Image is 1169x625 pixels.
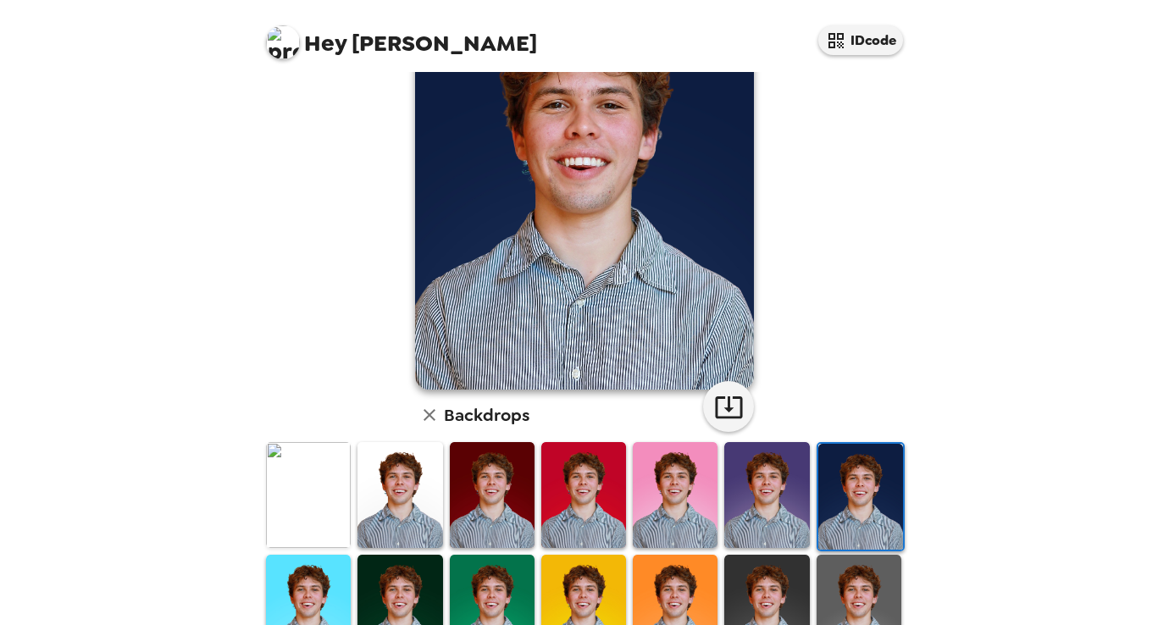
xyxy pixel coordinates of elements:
h6: Backdrops [444,401,529,429]
img: profile pic [266,25,300,59]
button: IDcode [818,25,903,55]
img: Original [266,442,351,548]
span: [PERSON_NAME] [266,17,537,55]
span: Hey [304,28,346,58]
